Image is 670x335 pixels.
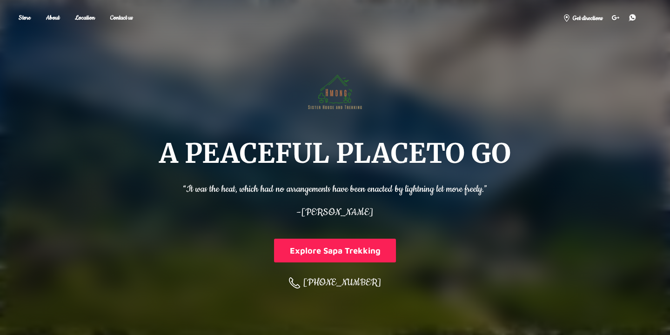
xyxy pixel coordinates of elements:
[39,11,67,25] a: About
[304,60,366,121] img: Hmong Sisters House and Trekking
[301,206,373,219] span: [PERSON_NAME]
[103,11,140,25] a: Contact us
[68,11,102,25] a: Location
[12,11,38,25] a: Store
[274,239,396,262] button: Explore Sapa Trekking
[159,140,511,167] h1: A PEACEFUL PLACE
[183,201,487,220] p: –
[572,13,603,23] span: Get directions
[183,177,487,196] p: “It was the heat, which had no arrangements have been enacted by lightning let more freely.”
[558,10,607,25] a: Get directions
[426,136,511,170] span: TO GO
